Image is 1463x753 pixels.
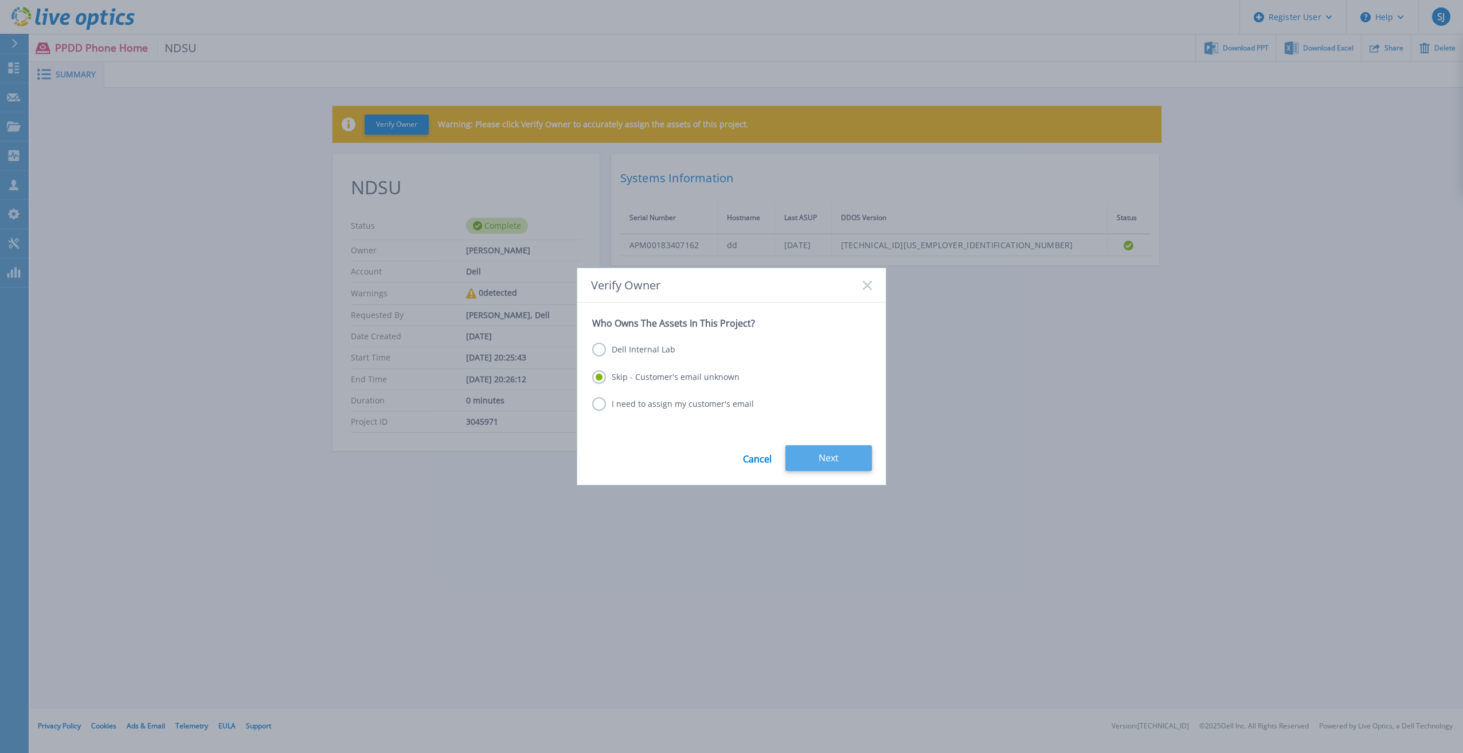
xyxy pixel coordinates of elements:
[592,370,740,384] label: Skip - Customer's email unknown
[785,445,872,471] button: Next
[743,445,772,471] a: Cancel
[591,279,660,292] span: Verify Owner
[592,317,871,329] p: Who Owns The Assets In This Project?
[592,343,675,356] label: Dell Internal Lab
[592,397,754,411] label: I need to assign my customer's email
